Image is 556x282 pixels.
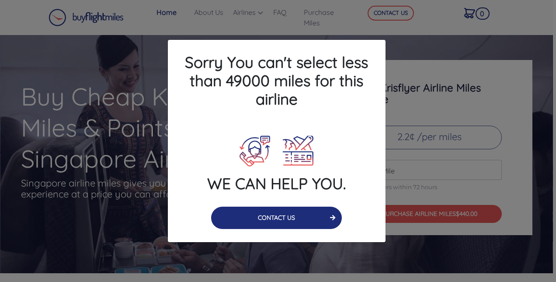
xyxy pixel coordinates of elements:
h4: WE CAN HELP YOU. [168,174,386,193]
img: Plane Ticket [282,136,313,166]
a: CONTACT US [211,213,342,222]
button: CONTACT US [211,207,342,229]
h4: Sorry You can't select less than 49000 miles for this airline [168,40,386,121]
img: Call [240,136,270,166]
